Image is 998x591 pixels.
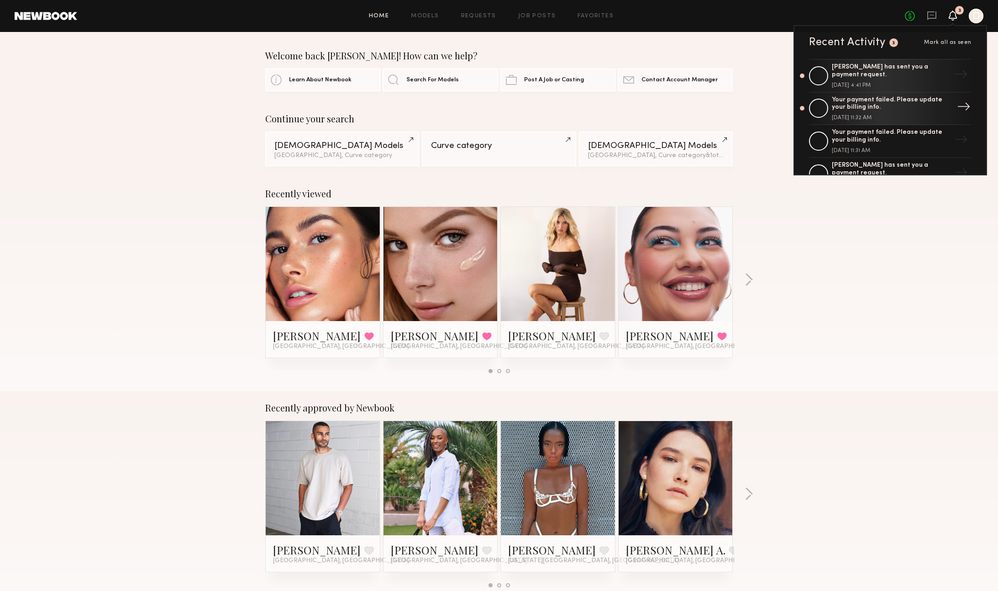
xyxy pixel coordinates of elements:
a: [PERSON_NAME] has sent you a payment request.→ [809,158,972,191]
a: Home [369,13,389,19]
span: [GEOGRAPHIC_DATA], [GEOGRAPHIC_DATA] [273,557,409,565]
div: [PERSON_NAME] has sent you a payment request. [832,162,951,177]
span: [GEOGRAPHIC_DATA], [GEOGRAPHIC_DATA] [626,557,762,565]
div: [DATE] 4:41 PM [832,83,951,88]
a: Job Posts [518,13,556,19]
a: [PERSON_NAME] [273,543,361,557]
div: Recent Activity [809,37,886,48]
div: [GEOGRAPHIC_DATA], Curve category [274,153,410,159]
a: Learn About Newbook [265,69,380,91]
div: 3 [892,41,895,46]
a: Search For Models [383,69,498,91]
a: D [969,9,983,23]
span: Contact Account Manager [641,77,718,83]
div: → [951,64,972,88]
div: Your payment failed. Please update your billing info. [832,129,951,144]
a: [DEMOGRAPHIC_DATA] Models[GEOGRAPHIC_DATA], Curve category [265,132,419,166]
div: Continue your search [265,113,733,124]
div: Recently viewed [265,188,733,199]
div: → [951,129,972,153]
a: Requests [461,13,496,19]
span: [GEOGRAPHIC_DATA], [GEOGRAPHIC_DATA] [273,343,409,350]
div: 3 [958,8,961,13]
div: Your payment failed. Please update your billing info. [832,96,951,112]
span: Post A Job or Casting [524,77,584,83]
a: [PERSON_NAME] [391,543,478,557]
span: [GEOGRAPHIC_DATA], [GEOGRAPHIC_DATA] [626,343,762,350]
div: → [951,162,972,186]
a: Your payment failed. Please update your billing info.[DATE] 11:31 AM→ [809,125,972,158]
a: Post A Job or Casting [500,69,615,91]
a: [PERSON_NAME] has sent you a payment request.[DATE] 4:41 PM→ [809,59,972,93]
div: Curve category [431,142,567,150]
span: & 1 other filter [706,153,745,158]
span: Search For Models [406,77,459,83]
span: [GEOGRAPHIC_DATA], [GEOGRAPHIC_DATA] [508,343,644,350]
span: [US_STATE][GEOGRAPHIC_DATA], [GEOGRAPHIC_DATA] [508,557,679,565]
span: Mark all as seen [924,40,972,45]
a: [PERSON_NAME] [508,543,596,557]
div: [DEMOGRAPHIC_DATA] Models [588,142,724,150]
div: [DATE] 11:31 AM [832,148,951,153]
a: [PERSON_NAME] [273,328,361,343]
a: Your payment failed. Please update your billing info.[DATE] 11:32 AM→ [809,93,972,126]
a: [PERSON_NAME] A. [626,543,725,557]
div: [PERSON_NAME] has sent you a payment request. [832,63,951,79]
a: [PERSON_NAME] [626,328,714,343]
a: Models [411,13,439,19]
div: Welcome back [PERSON_NAME]! How can we help? [265,50,733,61]
a: Curve category [422,132,576,166]
span: [GEOGRAPHIC_DATA], [GEOGRAPHIC_DATA] [391,557,527,565]
div: [GEOGRAPHIC_DATA], Curve category [588,153,724,159]
a: Favorites [578,13,614,19]
div: Recently approved by Newbook [265,402,733,413]
a: [DEMOGRAPHIC_DATA] Models[GEOGRAPHIC_DATA], Curve category&1other filter [579,132,733,166]
span: Learn About Newbook [289,77,352,83]
a: Contact Account Manager [618,69,733,91]
a: [PERSON_NAME] [391,328,478,343]
div: [DATE] 11:32 AM [832,115,951,121]
div: [DEMOGRAPHIC_DATA] Models [274,142,410,150]
a: [PERSON_NAME] [508,328,596,343]
div: → [953,96,974,120]
span: [GEOGRAPHIC_DATA], [GEOGRAPHIC_DATA] [391,343,527,350]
